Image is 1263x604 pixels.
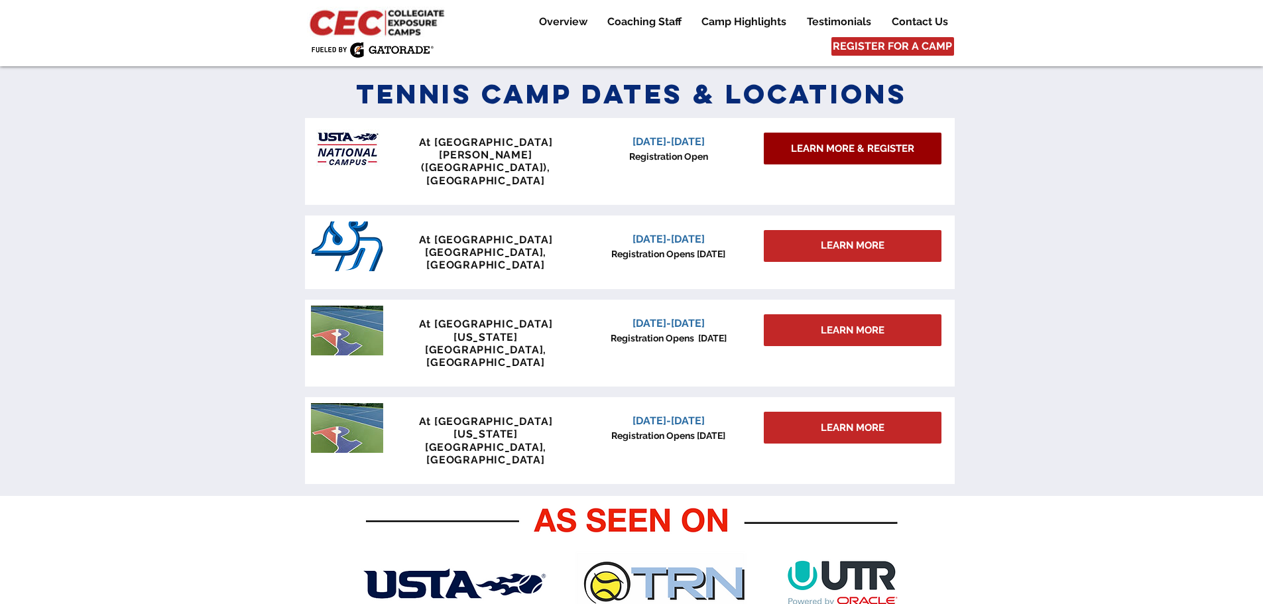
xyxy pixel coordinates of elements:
[632,135,705,148] span: [DATE]-[DATE]
[307,7,450,37] img: CEC Logo Primary_edited.jpg
[419,233,553,246] span: At [GEOGRAPHIC_DATA]
[632,317,705,330] span: [DATE]-[DATE]
[597,14,691,30] a: Coaching Staff
[632,233,705,245] span: [DATE]-[DATE]
[764,133,941,164] a: LEARN MORE & REGISTER
[764,412,941,444] a: LEARN MORE
[311,403,383,453] img: penn tennis courts with logo.jpeg
[611,430,725,441] span: Registration Opens [DATE]
[833,39,952,54] span: REGISTER FOR A CAMP
[791,142,914,156] span: LEARN MORE & REGISTER
[821,421,884,435] span: LEARN MORE
[311,42,434,58] img: Fueled by Gatorade.png
[764,314,941,346] a: LEARN MORE
[425,246,546,271] span: [GEOGRAPHIC_DATA], [GEOGRAPHIC_DATA]
[629,151,708,162] span: Registration Open
[764,230,941,262] div: LEARN MORE
[800,14,878,30] p: Testimonials
[425,343,546,369] span: [GEOGRAPHIC_DATA], [GEOGRAPHIC_DATA]
[421,149,550,186] span: [PERSON_NAME] ([GEOGRAPHIC_DATA]), [GEOGRAPHIC_DATA]
[601,14,688,30] p: Coaching Staff
[532,14,594,30] p: Overview
[419,136,553,149] span: At [GEOGRAPHIC_DATA]
[519,14,957,30] nav: Site
[821,324,884,337] span: LEARN MORE
[611,249,725,259] span: Registration Opens [DATE]
[419,318,553,343] span: At [GEOGRAPHIC_DATA][US_STATE]
[821,239,884,253] span: LEARN MORE
[425,441,546,466] span: [GEOGRAPHIC_DATA], [GEOGRAPHIC_DATA]
[356,77,908,111] span: Tennis Camp Dates & Locations
[611,333,727,343] span: Registration Opens [DATE]
[695,14,793,30] p: Camp Highlights
[311,306,383,355] img: penn tennis courts with logo.jpeg
[831,37,954,56] a: REGISTER FOR A CAMP
[632,414,705,427] span: [DATE]-[DATE]
[529,14,597,30] a: Overview
[692,14,796,30] a: Camp Highlights
[882,14,957,30] a: Contact Us
[311,124,383,174] img: USTA Campus image_edited.jpg
[797,14,881,30] a: Testimonials
[419,415,553,440] span: At [GEOGRAPHIC_DATA][US_STATE]
[311,221,383,271] img: San_Diego_Toreros_logo.png
[885,14,955,30] p: Contact Us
